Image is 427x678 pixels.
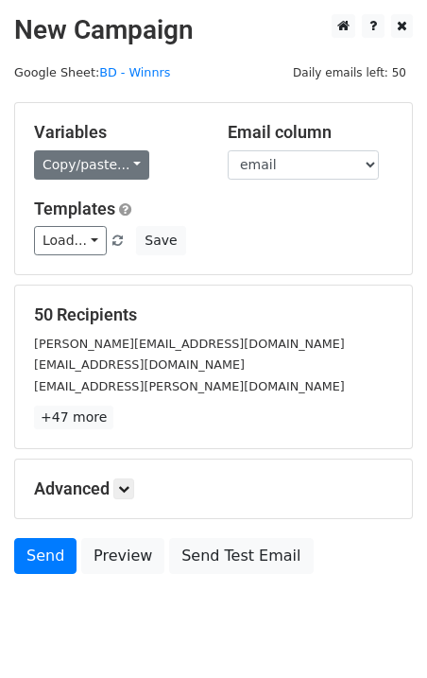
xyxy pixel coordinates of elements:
a: Send [14,538,77,574]
h5: 50 Recipients [34,304,393,325]
a: Templates [34,199,115,218]
h5: Email column [228,122,393,143]
h5: Advanced [34,478,393,499]
a: +47 more [34,406,113,429]
a: Load... [34,226,107,255]
button: Save [136,226,185,255]
span: Daily emails left: 50 [286,62,413,83]
a: Preview [81,538,164,574]
small: [EMAIL_ADDRESS][PERSON_NAME][DOMAIN_NAME] [34,379,345,393]
a: Send Test Email [169,538,313,574]
a: Daily emails left: 50 [286,65,413,79]
a: BD - Winnrs [99,65,170,79]
h2: New Campaign [14,14,413,46]
iframe: Chat Widget [333,587,427,678]
small: [PERSON_NAME][EMAIL_ADDRESS][DOMAIN_NAME] [34,337,345,351]
small: [EMAIL_ADDRESS][DOMAIN_NAME] [34,357,245,372]
a: Copy/paste... [34,150,149,180]
small: Google Sheet: [14,65,170,79]
h5: Variables [34,122,199,143]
